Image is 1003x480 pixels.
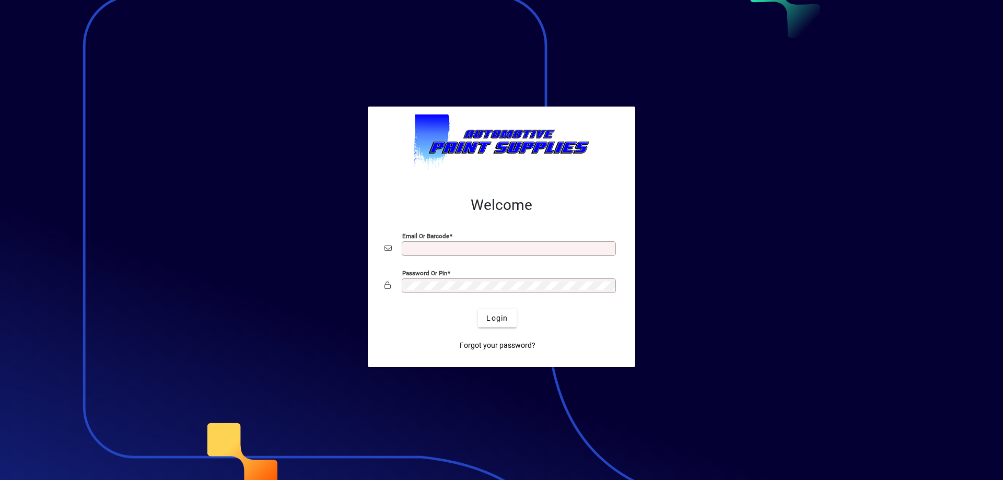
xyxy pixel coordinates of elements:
[384,196,619,214] h2: Welcome
[402,232,449,240] mat-label: Email or Barcode
[460,340,535,351] span: Forgot your password?
[456,336,540,355] a: Forgot your password?
[478,309,516,327] button: Login
[402,270,447,277] mat-label: Password or Pin
[486,313,508,324] span: Login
